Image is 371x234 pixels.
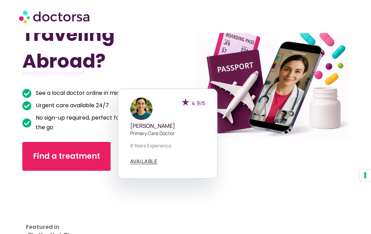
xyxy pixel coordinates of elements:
h5: [PERSON_NAME] [130,123,205,129]
span: 4.9/5 [192,99,205,107]
p: Primary care doctor [130,130,205,137]
span: Find a treatment [33,151,100,162]
span: See a local doctor online in minutes [34,88,131,98]
a: Find a treatment [22,142,111,171]
span: Urgent care available 24/7 [34,101,109,110]
p: 8 years experience [130,142,205,149]
strong: Featured in [26,223,59,231]
iframe: Customer reviews powered by Trustpilot [26,181,88,233]
span: No sign-up required, perfect for tourists on the go [34,113,161,132]
button: Your consent preferences for tracking technologies [359,170,371,181]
